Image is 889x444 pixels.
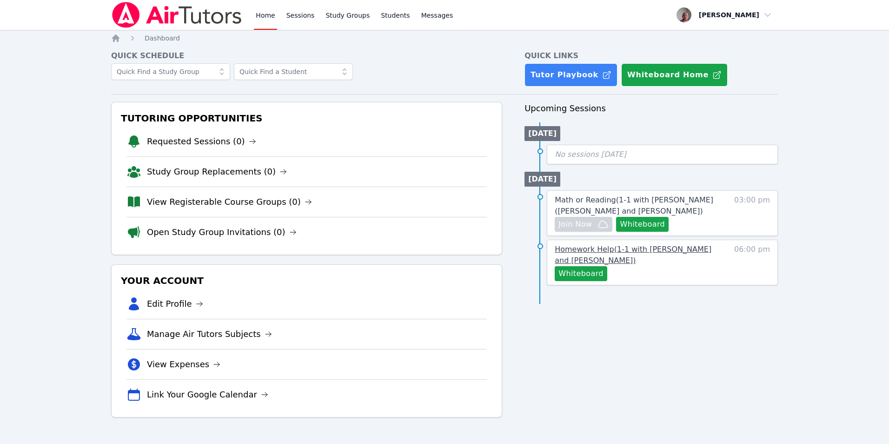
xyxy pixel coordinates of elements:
[111,50,502,61] h4: Quick Schedule
[145,34,180,42] span: Dashboard
[524,63,617,87] a: Tutor Playbook
[111,63,230,80] input: Quick Find a Study Group
[119,272,494,289] h3: Your Account
[555,266,607,281] button: Whiteboard
[524,102,778,115] h3: Upcoming Sessions
[119,110,494,127] h3: Tutoring Opportunities
[616,217,669,232] button: Whiteboard
[147,226,297,239] a: Open Study Group Invitations (0)
[111,2,243,28] img: Air Tutors
[555,150,626,159] span: No sessions [DATE]
[147,195,312,209] a: View Registerable Course Groups (0)
[621,63,728,87] button: Whiteboard Home
[524,172,560,187] li: [DATE]
[558,219,592,230] span: Join Now
[145,34,180,43] a: Dashboard
[234,63,353,80] input: Quick Find a Student
[421,11,453,20] span: Messages
[734,195,770,232] span: 03:00 pm
[147,297,203,310] a: Edit Profile
[147,135,256,148] a: Requested Sessions (0)
[524,126,560,141] li: [DATE]
[147,388,268,401] a: Link Your Google Calendar
[555,245,711,265] span: Homework Help ( 1-1 with [PERSON_NAME] and [PERSON_NAME] )
[147,358,220,371] a: View Expenses
[555,217,612,232] button: Join Now
[111,34,778,43] nav: Breadcrumb
[147,328,272,341] a: Manage Air Tutors Subjects
[555,195,713,215] span: Math or Reading ( 1-1 with [PERSON_NAME] ([PERSON_NAME] and [PERSON_NAME] )
[524,50,778,61] h4: Quick Links
[147,165,287,178] a: Study Group Replacements (0)
[555,244,716,266] a: Homework Help(1-1 with [PERSON_NAME] and [PERSON_NAME])
[734,244,770,281] span: 06:00 pm
[555,195,716,217] a: Math or Reading(1-1 with [PERSON_NAME] ([PERSON_NAME] and [PERSON_NAME])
